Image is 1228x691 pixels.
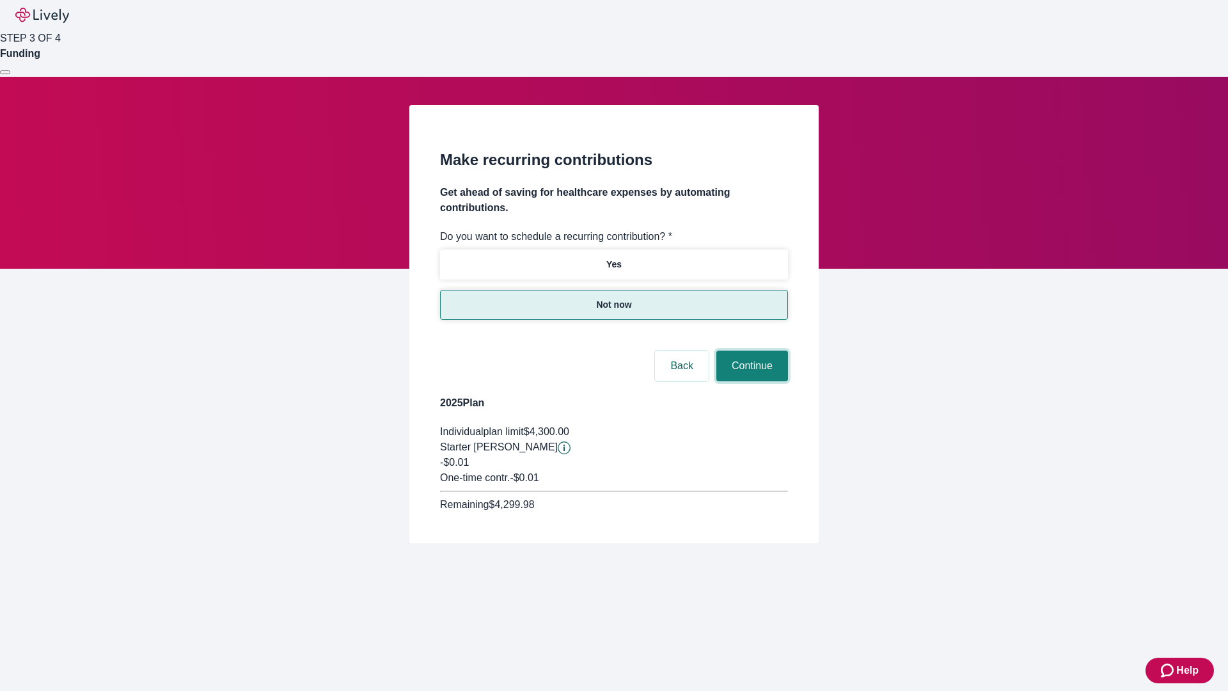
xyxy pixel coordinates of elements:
[440,395,788,411] h4: 2025 Plan
[1176,663,1199,678] span: Help
[655,351,709,381] button: Back
[606,258,622,271] p: Yes
[440,441,558,452] span: Starter [PERSON_NAME]
[510,472,539,483] span: - $0.01
[440,290,788,320] button: Not now
[1145,658,1214,683] button: Zendesk support iconHelp
[440,148,788,171] h2: Make recurring contributions
[558,441,571,454] svg: Starter penny details
[15,8,69,23] img: Lively
[524,426,569,437] span: $4,300.00
[596,298,631,312] p: Not now
[440,472,510,483] span: One-time contr.
[440,457,469,468] span: -$0.01
[1161,663,1176,678] svg: Zendesk support icon
[489,499,534,510] span: $4,299.98
[440,499,489,510] span: Remaining
[558,441,571,454] button: Lively will contribute $0.01 to establish your account
[440,229,672,244] label: Do you want to schedule a recurring contribution? *
[440,250,788,280] button: Yes
[716,351,788,381] button: Continue
[440,185,788,216] h4: Get ahead of saving for healthcare expenses by automating contributions.
[440,426,524,437] span: Individual plan limit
